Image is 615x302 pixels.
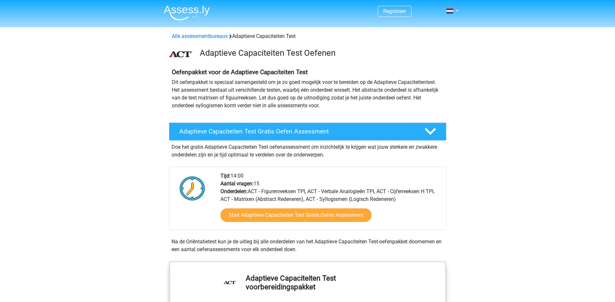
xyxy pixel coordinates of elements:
[172,78,444,110] p: Dit oefenpakket is speciaal samengesteld om je zo goed mogelijk voor te bereiden op de Adaptieve ...
[220,188,248,194] b: Onderdelen:
[220,208,372,222] a: Start Adaptieve Capaciteiten Test Gratis Oefen Assessment
[176,172,209,204] img: Klok
[179,128,414,135] h4: Adaptieve Capaciteiten Test Gratis Oefen Assessment
[220,173,231,179] b: Tijd:
[164,5,210,20] img: Assessly
[169,141,446,159] div: Doe het gratis Adaptieve Capaciteiten Test oefenassessment om inzichtelijk te krijgen wat jouw st...
[172,33,228,39] a: Alle assessmentbureaus
[169,238,446,253] div: Na de Oriëntatietest kun je de uitleg bij alle onderdelen van het Adaptieve Capaciteiten Test-oef...
[166,122,449,141] a: Adaptieve Capaciteiten Test Gratis Oefen Assessment
[169,51,192,57] img: ACT
[200,48,441,58] h3: Adaptieve Capaciteiten Test Oefenen
[172,68,308,76] b: Oefenpakket voor de Adaptieve Capaciteiten Test
[383,8,406,14] a: Registreer
[220,180,254,187] b: Aantal vragen:
[216,172,446,230] div: 14:00 15 ACT - Figurenreeksen TPI, ACT - Verbale Analogieën TPI, ACT - Cijferreeksen H TPI, ACT -...
[169,32,446,40] div: Adaptieve Capaciteiten Test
